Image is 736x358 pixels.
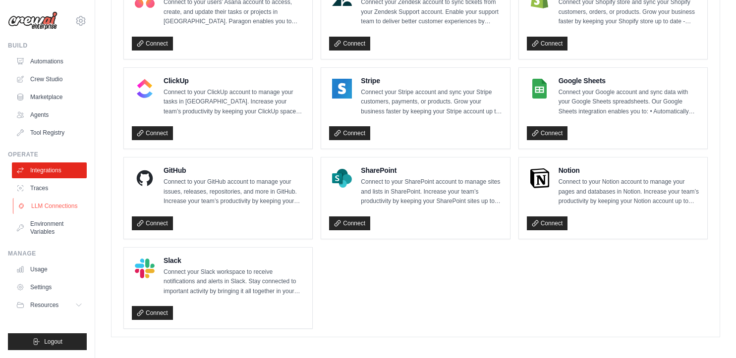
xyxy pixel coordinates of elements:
[12,89,87,105] a: Marketplace
[329,126,370,140] a: Connect
[12,279,87,295] a: Settings
[332,79,352,99] img: Stripe Logo
[12,71,87,87] a: Crew Studio
[135,79,155,99] img: ClickUp Logo
[559,177,699,206] p: Connect to your Notion account to manage your pages and databases in Notion. Increase your team’s...
[13,198,88,214] a: LLM Connections
[559,165,699,175] h4: Notion
[132,216,173,230] a: Connect
[361,76,502,86] h4: Stripe
[135,258,155,278] img: Slack Logo
[132,126,173,140] a: Connect
[559,76,699,86] h4: Google Sheets
[12,216,87,240] a: Environment Variables
[361,165,502,175] h4: SharePoint
[8,250,87,257] div: Manage
[164,165,304,175] h4: GitHub
[164,177,304,206] p: Connect to your GitHub account to manage your issues, releases, repositories, and more in GitHub....
[361,177,502,206] p: Connect to your SharePoint account to manage sites and lists in SharePoint. Increase your team’s ...
[164,267,304,297] p: Connect your Slack workspace to receive notifications and alerts in Slack. Stay connected to impo...
[530,168,550,188] img: Notion Logo
[12,107,87,123] a: Agents
[164,256,304,265] h4: Slack
[530,79,550,99] img: Google Sheets Logo
[361,88,502,117] p: Connect your Stripe account and sync your Stripe customers, payments, or products. Grow your busi...
[8,11,57,30] img: Logo
[8,333,87,350] button: Logout
[164,76,304,86] h4: ClickUp
[164,88,304,117] p: Connect to your ClickUp account to manage your tasks in [GEOGRAPHIC_DATA]. Increase your team’s p...
[135,168,155,188] img: GitHub Logo
[44,338,62,346] span: Logout
[132,37,173,51] a: Connect
[527,37,568,51] a: Connect
[527,216,568,230] a: Connect
[8,42,87,50] div: Build
[12,180,87,196] a: Traces
[12,297,87,313] button: Resources
[329,216,370,230] a: Connect
[12,125,87,141] a: Tool Registry
[329,37,370,51] a: Connect
[8,151,87,158] div: Operate
[30,301,58,309] span: Resources
[527,126,568,140] a: Connect
[12,162,87,178] a: Integrations
[332,168,352,188] img: SharePoint Logo
[559,88,699,117] p: Connect your Google account and sync data with your Google Sheets spreadsheets. Our Google Sheets...
[132,306,173,320] a: Connect
[12,53,87,69] a: Automations
[12,261,87,277] a: Usage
